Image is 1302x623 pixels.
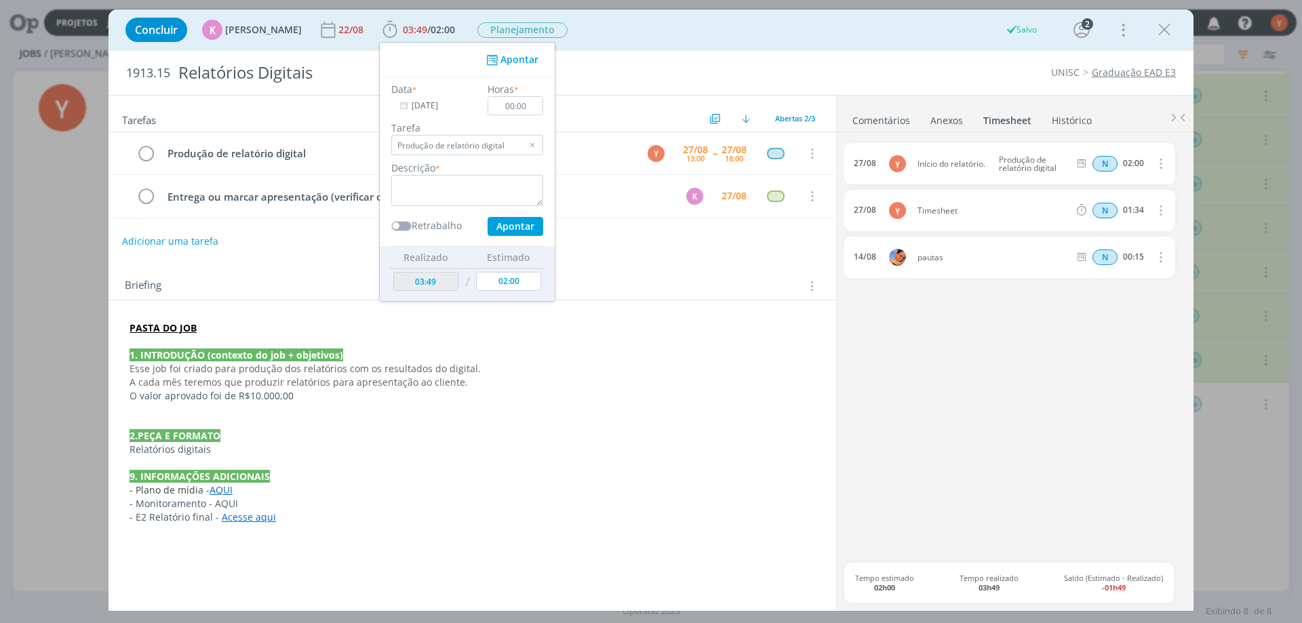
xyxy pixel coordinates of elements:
button: Y [646,143,666,163]
span: Concluir [135,24,178,35]
span: Produção de relatório digital [993,156,1071,172]
div: 27/08 [722,145,747,155]
span: Timesheet [912,207,1074,215]
a: UNISC [1051,66,1080,79]
div: 2 [1082,18,1093,30]
span: - E2 Relatório final - [130,510,219,523]
div: 02:00 [1123,159,1144,168]
span: Início do relatório. [912,160,993,168]
span: Saldo (Estimado - Realizado) [1064,574,1163,591]
span: Planejamento [477,22,568,38]
span: Esse job foi criado para produção dos relatórios com os resultados do digital. [130,362,481,375]
a: Graduação EAD E3 [1092,66,1176,79]
span: 1913.15 [126,66,170,81]
div: Horas normais [1092,249,1118,265]
div: Horas normais [1092,203,1118,218]
button: K [684,186,705,206]
button: Planejamento [477,22,568,39]
span: - Plano de mídia - [130,483,210,496]
input: Data [391,96,476,115]
div: 18:00 [725,155,743,162]
div: Horas normais [1092,156,1118,172]
span: 02:00 [431,23,455,36]
div: dialog [108,9,1193,611]
span: N [1092,203,1118,218]
div: K [686,188,703,205]
span: -- [713,148,717,158]
span: [PERSON_NAME] [225,25,302,35]
button: Apontar [488,217,543,236]
button: Apontar [483,53,539,67]
div: 14/08 [854,252,876,262]
div: K [202,20,222,40]
div: 22/08 [338,25,366,35]
div: 27/08 [683,145,708,155]
label: Horas [488,82,514,96]
label: Data [391,82,412,96]
img: L [889,249,906,266]
p: - Monitoramento - AQUI [130,497,814,510]
button: Concluir [125,18,187,42]
div: Y [889,155,906,172]
div: Entrega ou marcar apresentação (verificar com [PERSON_NAME]) [161,188,673,205]
b: 03h49 [979,582,1000,592]
label: Descrição [391,161,435,175]
b: -01h49 [1102,582,1126,592]
span: N [1092,156,1118,172]
strong: 9. INFORMAÇÕES ADICIONAIS [130,470,270,483]
strong: 1. INTRODUÇÃO (contexto do job + objetivos) [130,348,343,361]
div: 00:15 [1123,252,1144,262]
a: Comentários [852,108,911,127]
span: Tempo realizado [960,574,1019,591]
a: Acesse aqui [222,510,276,523]
a: Timesheet [983,108,1032,127]
div: Produção de relatório digital [161,145,635,162]
span: Tarefas [122,110,156,127]
span: Abertas 2/3 [775,113,815,123]
div: Salvo [1005,24,1037,36]
ul: 03:49/02:00 [379,42,555,302]
button: 03:49/02:00 [379,19,458,41]
a: AQUI [210,483,233,496]
div: 13:00 [686,155,705,162]
div: 01:34 [1123,205,1144,215]
span: pautas [912,254,1074,262]
div: Relatórios Digitais [173,56,733,89]
label: Retrabalho [412,218,462,233]
span: Tempo estimado [855,574,914,591]
span: 03:49 [403,23,427,36]
p: O valor aprovado foi de R$10.000,00 [130,389,814,403]
button: Adicionar uma tarefa [121,229,219,254]
div: Y [889,202,906,219]
th: Realizado [390,246,462,268]
button: K[PERSON_NAME] [202,20,302,40]
div: Anexos [930,114,963,127]
span: / [427,23,431,36]
a: Histórico [1051,108,1092,127]
span: A cada mês teremos que produzir relatórios para apresentação ao cliente. [130,376,468,388]
span: N [1092,249,1118,265]
div: 27/08 [854,205,876,215]
p: Relatórios digitais [130,443,814,456]
b: 02h00 [874,582,895,592]
div: Y [648,145,665,162]
th: Estimado [473,246,545,268]
strong: 2.PEÇA E FORMATO [130,429,220,442]
button: 2 [1071,19,1092,41]
a: PASTA DO JOB [130,321,197,334]
span: Briefing [125,277,161,295]
td: / [462,268,473,296]
div: 27/08 [854,159,876,168]
img: arrow-down.svg [742,115,750,123]
label: Tarefa [391,121,543,135]
div: 27/08 [722,191,747,201]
